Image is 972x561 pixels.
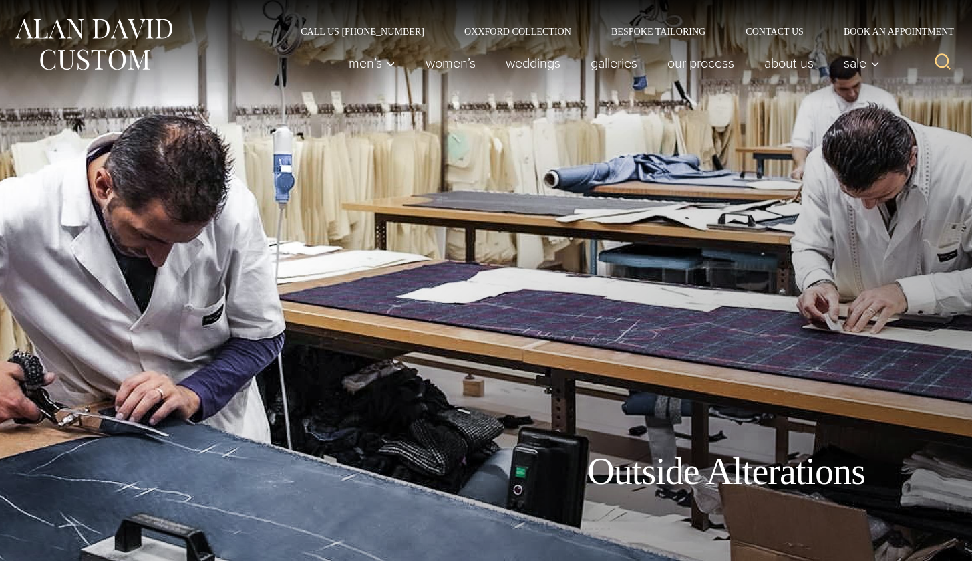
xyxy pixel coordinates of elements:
a: Contact Us [725,27,824,36]
nav: Primary Navigation [334,49,887,76]
a: About Us [750,49,829,76]
h1: Outside Alterations [587,449,865,494]
nav: Secondary Navigation [281,27,959,36]
a: Galleries [576,49,653,76]
span: Sale [844,56,880,70]
a: weddings [491,49,576,76]
a: Call Us [PHONE_NUMBER] [281,27,444,36]
a: Oxxford Collection [444,27,591,36]
span: Men’s [349,56,395,70]
a: Women’s [411,49,491,76]
button: View Search Form [927,47,959,79]
a: Our Process [653,49,750,76]
a: Book an Appointment [824,27,959,36]
a: Bespoke Tailoring [591,27,725,36]
img: Alan David Custom [13,15,174,74]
